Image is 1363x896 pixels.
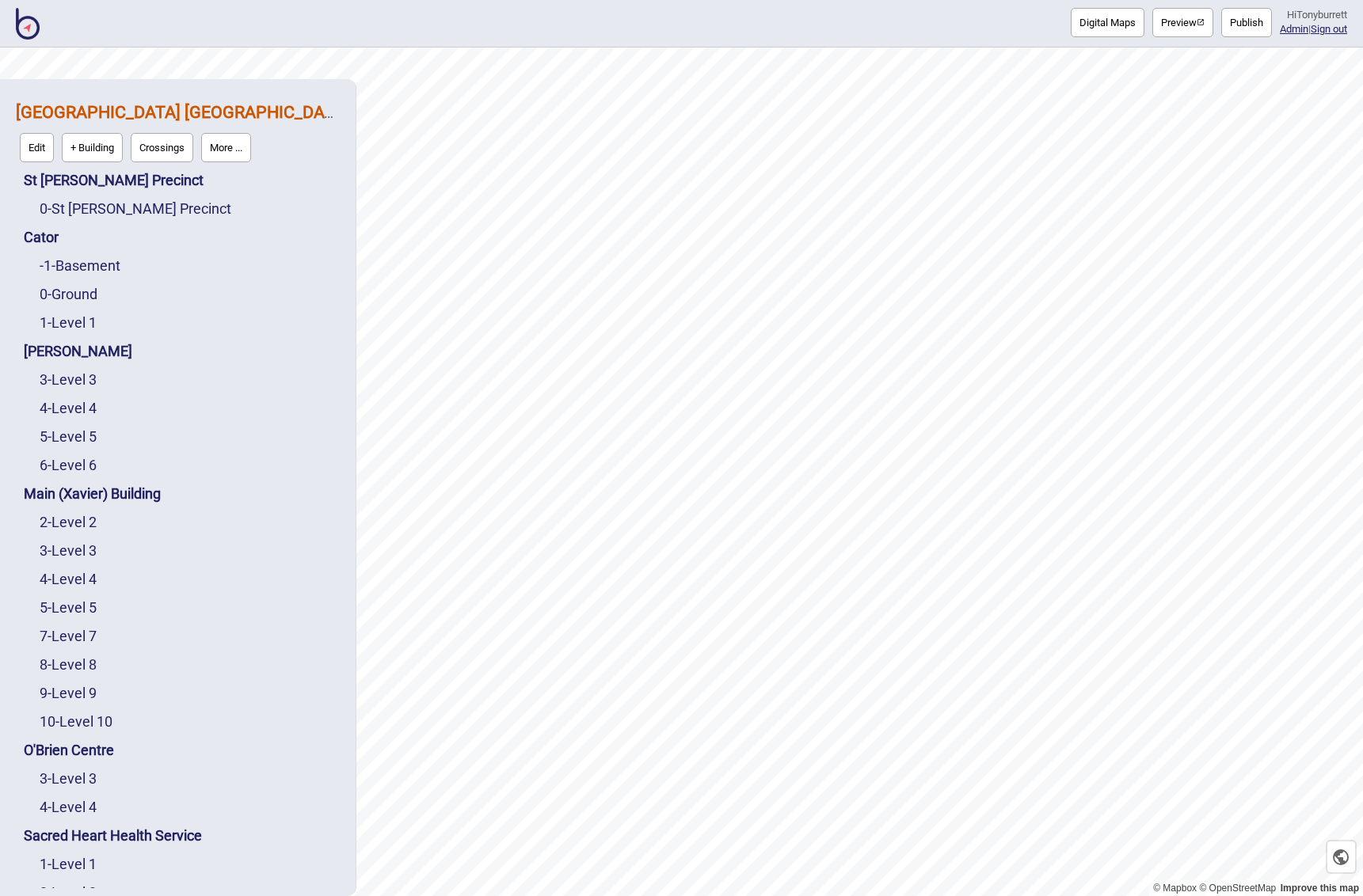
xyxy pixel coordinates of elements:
div: Level 9 [40,679,340,708]
a: 0-St [PERSON_NAME] Precinct [40,200,231,217]
div: Level 5 [40,423,340,451]
div: Level 5 [40,594,340,622]
div: St Vincent's Public Hospital Sydney [16,95,340,166]
a: Main (Xavier) Building [24,485,161,502]
a: [PERSON_NAME] [24,343,132,359]
div: De Lacy [24,337,340,366]
button: More ... [201,133,251,162]
div: Hi Tonyburrett [1280,8,1347,22]
div: Level 4 [40,793,340,822]
button: Crossings [131,133,193,162]
div: Level 6 [40,451,340,480]
a: O'Brien Centre [24,742,114,758]
div: Level 1 [40,850,340,879]
img: preview [1197,18,1205,26]
a: 4-Level 4 [40,799,97,815]
span: | [1280,23,1311,35]
div: Level 3 [40,537,340,565]
div: Level 3 [40,366,340,394]
div: Level 2 [40,508,340,537]
a: 3-Level 3 [40,770,97,787]
div: Level 4 [40,565,340,594]
a: St [PERSON_NAME] Precinct [24,172,204,188]
a: Map feedback [1281,883,1359,894]
a: 4-Level 4 [40,571,97,587]
a: OpenStreetMap [1199,883,1276,894]
div: Level 1 [40,309,340,337]
a: 6-Level 6 [40,457,97,473]
a: 10-Level 10 [40,713,112,730]
a: 1-Level 1 [40,856,97,872]
div: Ground [40,280,340,309]
a: Admin [1280,23,1308,35]
div: Main (Xavier) Building [24,480,340,508]
a: 3-Level 3 [40,371,97,388]
div: Cator [24,223,340,252]
div: Level 10 [40,708,340,736]
div: Level 7 [40,622,340,651]
a: 4-Level 4 [40,400,97,416]
button: Publish [1221,8,1272,37]
button: Edit [20,133,54,162]
button: Sign out [1311,23,1347,35]
a: -1-Basement [40,257,120,274]
a: 5-Level 5 [40,428,97,445]
div: Sacred Heart Health Service [24,822,340,850]
a: More ... [197,129,255,166]
a: 2-Level 2 [40,514,97,530]
div: Basement [40,252,340,280]
a: 9-Level 9 [40,685,97,701]
a: 3-Level 3 [40,542,97,559]
button: + Building [62,133,123,162]
button: Preview [1152,8,1213,37]
a: Cator [24,229,59,245]
img: BindiMaps CMS [16,8,40,40]
a: Sacred Heart Health Service [24,827,202,844]
a: Crossings [127,129,197,166]
a: Previewpreview [1152,8,1213,37]
a: 1-Level 1 [40,314,97,331]
div: Level 8 [40,651,340,679]
a: 0-Ground [40,286,97,302]
a: 7-Level 7 [40,628,97,644]
div: Level 3 [40,765,340,793]
a: [GEOGRAPHIC_DATA] [GEOGRAPHIC_DATA] [16,102,349,122]
button: Digital Maps [1071,8,1144,37]
div: O'Brien Centre [24,736,340,765]
div: Level 4 [40,394,340,423]
a: Edit [16,129,58,166]
div: St Vincent's Precinct [40,195,340,223]
a: Mapbox [1153,883,1197,894]
a: 5-Level 5 [40,599,97,616]
a: 8-Level 8 [40,656,97,673]
div: St Vincent's Precinct [24,166,340,195]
